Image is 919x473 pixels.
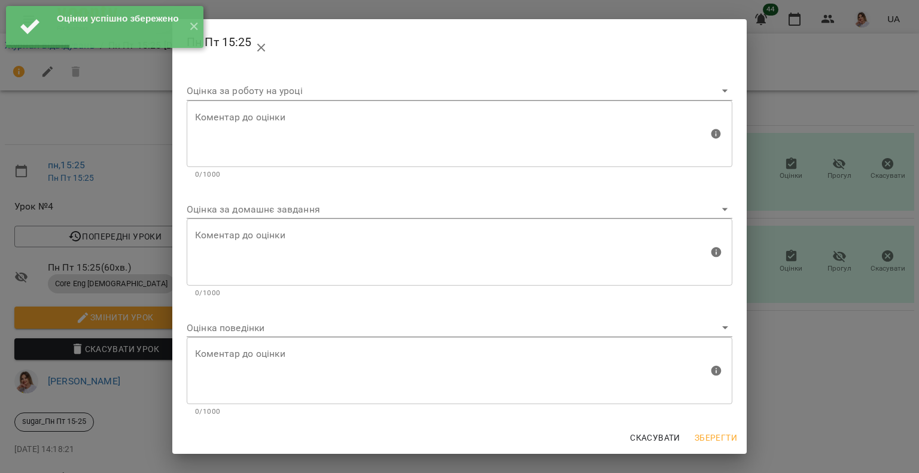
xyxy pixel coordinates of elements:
div: Максимальна кількість: 1000 символів [187,219,732,299]
button: Зберегти [690,427,742,448]
p: 0/1000 [195,406,724,418]
div: Максимальна кількість: 1000 символів [187,337,732,417]
span: Зберегти [695,430,737,445]
button: Скасувати [625,427,685,448]
p: 0/1000 [195,287,724,299]
span: Скасувати [630,430,680,445]
p: 0/1000 [195,169,724,181]
div: Оцінки успішно збережено [57,12,179,25]
h2: Пн Пт 15:25 [187,29,732,57]
div: Максимальна кількість: 1000 символів [187,101,732,181]
button: close [247,34,276,62]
